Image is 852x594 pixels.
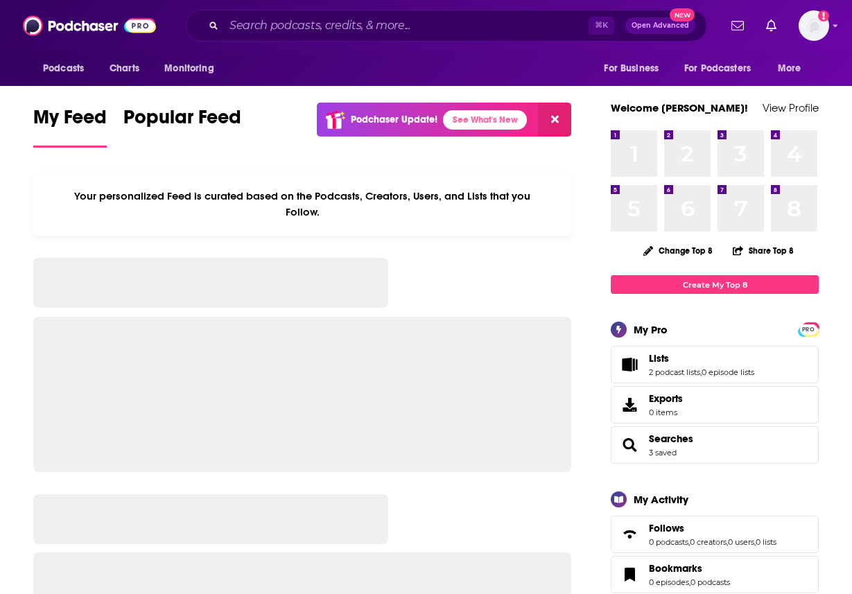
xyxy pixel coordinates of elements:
input: Search podcasts, credits, & more... [224,15,589,37]
a: 3 saved [649,448,677,457]
a: Show notifications dropdown [760,14,782,37]
span: Exports [649,392,683,405]
a: 0 lists [756,537,776,547]
div: Your personalized Feed is curated based on the Podcasts, Creators, Users, and Lists that you Follow. [33,173,571,236]
img: Podchaser - Follow, Share and Rate Podcasts [23,12,156,39]
a: See What's New [443,110,527,130]
div: My Activity [634,493,688,506]
a: 0 podcasts [649,537,688,547]
a: 0 creators [690,537,727,547]
a: Follows [616,525,643,544]
span: Monitoring [164,59,214,78]
span: Follows [649,522,684,534]
button: Change Top 8 [635,242,721,259]
a: Welcome [PERSON_NAME]! [611,101,748,114]
a: 0 podcasts [690,577,730,587]
span: Lists [611,346,819,383]
button: open menu [675,55,771,82]
p: Podchaser Update! [351,114,437,125]
div: Search podcasts, credits, & more... [186,10,707,42]
a: Charts [101,55,148,82]
a: Follows [649,522,776,534]
a: PRO [800,324,817,334]
span: More [778,59,801,78]
a: 0 episode lists [702,367,754,377]
a: Lists [616,355,643,374]
span: Popular Feed [123,105,241,137]
span: Logged in as morganm92295 [799,10,829,41]
svg: Add a profile image [818,10,829,21]
span: ⌘ K [589,17,614,35]
button: Share Top 8 [732,237,794,264]
a: 0 users [728,537,754,547]
a: View Profile [763,101,819,114]
span: For Podcasters [684,59,751,78]
span: Exports [616,395,643,414]
span: , [688,537,690,547]
span: Charts [110,59,139,78]
a: Searches [649,433,693,445]
span: My Feed [33,105,107,137]
span: , [754,537,756,547]
button: open menu [768,55,819,82]
a: Show notifications dropdown [726,14,749,37]
button: open menu [155,55,232,82]
img: User Profile [799,10,829,41]
span: , [700,367,702,377]
span: Searches [611,426,819,464]
a: 0 episodes [649,577,689,587]
a: 2 podcast lists [649,367,700,377]
span: , [689,577,690,587]
button: Show profile menu [799,10,829,41]
span: PRO [800,324,817,335]
span: Bookmarks [649,562,702,575]
a: Searches [616,435,643,455]
span: 0 items [649,408,683,417]
span: Lists [649,352,669,365]
span: Bookmarks [611,556,819,593]
span: Podcasts [43,59,84,78]
button: open menu [33,55,102,82]
div: My Pro [634,323,668,336]
a: Exports [611,386,819,423]
a: Bookmarks [649,562,730,575]
span: Follows [611,516,819,553]
a: Lists [649,352,754,365]
button: open menu [594,55,676,82]
span: For Business [604,59,659,78]
a: Create My Top 8 [611,275,819,294]
span: , [727,537,728,547]
a: Popular Feed [123,105,241,148]
a: Bookmarks [616,565,643,584]
a: My Feed [33,105,107,148]
span: New [670,8,695,21]
span: Open Advanced [632,22,689,29]
button: Open AdvancedNew [625,17,695,34]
